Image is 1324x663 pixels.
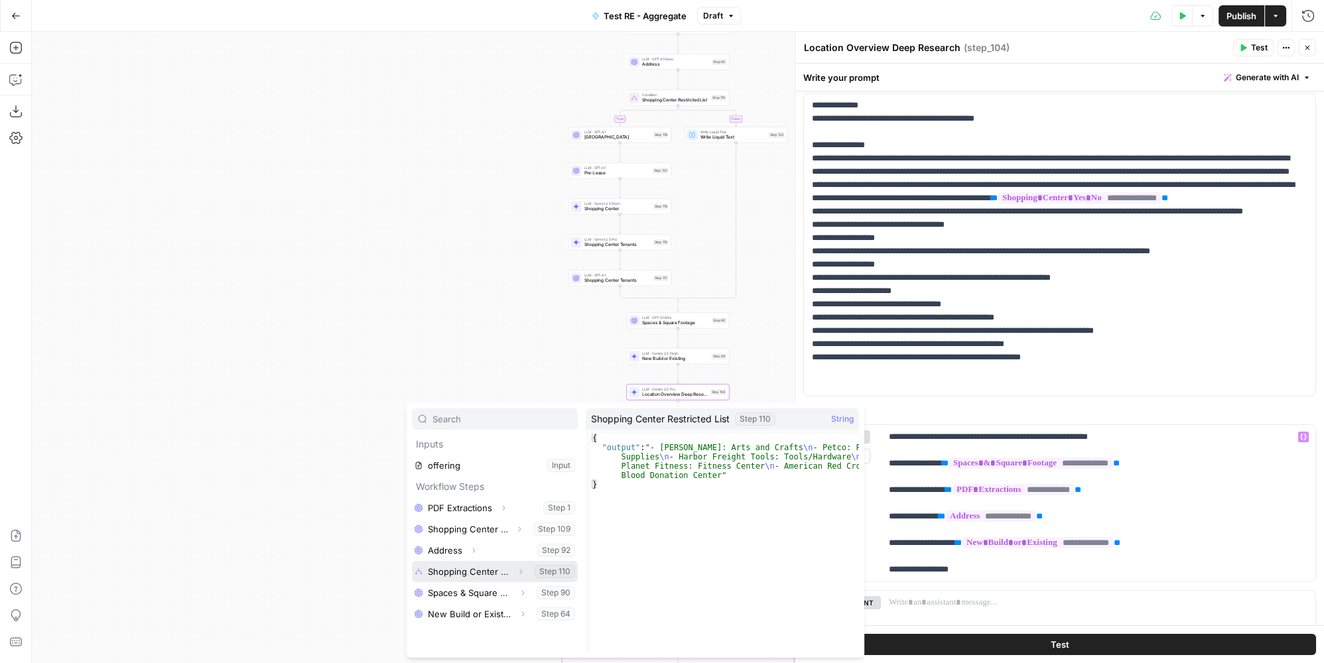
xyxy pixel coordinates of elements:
[568,234,671,250] div: LLM · Gemini 2.5 ProShopping Center TenantsStep 115
[804,41,960,54] textarea: Location Overview Deep Research
[678,143,736,301] g: Edge from step_123 to step_110-conditional-end
[653,275,669,281] div: Step 117
[584,206,651,212] span: Shopping Center
[604,9,687,23] span: Test RE - Aggregate
[412,603,578,625] button: Select variable New Build or Existing
[685,127,787,143] div: Write Liquid TextWrite Liquid TextStep 123
[432,412,572,426] input: Search
[703,10,723,22] span: Draft
[804,425,870,581] div: userDelete
[627,384,730,400] div: LLM · Gemini 2.5 ProLocation Overview Deep ResearchStep 104
[620,286,679,301] g: Edge from step_117 to step_110-conditional-end
[642,92,708,97] span: Condition
[804,591,870,652] div: assistant
[710,389,727,395] div: Step 104
[584,165,650,170] span: LLM · GPT-4.1
[825,449,870,463] button: Delete
[619,178,621,198] g: Edge from step_122 to step_118
[653,132,669,138] div: Step 116
[642,56,709,62] span: LLM · GPT-4.1 Nano
[568,198,671,214] div: LLM · Gemini 2.5 FlashShopping CenterStep 118
[1251,42,1268,54] span: Test
[568,270,671,286] div: LLM · GPT-4.1Shopping Center TenantsStep 117
[412,518,578,540] button: Select variable Shopping Center Yes No
[568,162,671,178] div: LLM · GPT-4.1Pre-LeaseStep 122
[412,476,578,497] p: Workflow Steps
[653,204,669,210] div: Step 118
[677,34,679,53] g: Edge from step_109 to step_92
[412,540,578,561] button: Select variable Address
[627,54,730,70] div: LLM · GPT-4.1 NanoAddressStep 92
[1050,638,1069,651] span: Test
[677,70,679,89] g: Edge from step_92 to step_110
[584,5,695,27] button: Test RE - Aggregate
[803,634,1316,655] button: Test
[831,412,854,426] span: String
[412,561,578,582] button: Select variable Shopping Center Restricted List
[825,430,870,444] button: user
[1236,72,1299,84] span: Generate with AI
[712,353,727,359] div: Step 64
[584,241,651,248] span: Shopping Center Tenants
[619,250,621,269] g: Edge from step_115 to step_117
[619,143,621,162] g: Edge from step_116 to step_122
[653,239,669,245] div: Step 115
[412,455,578,476] button: Select variable offering
[642,97,708,103] span: Shopping Center Restricted List
[584,272,651,278] span: LLM · GPT-4.1
[584,134,651,141] span: [GEOGRAPHIC_DATA]
[653,168,669,174] div: Step 122
[412,434,578,455] p: Inputs
[642,315,709,320] span: LLM · GPT-4.1 Mini
[769,132,785,138] div: Step 123
[627,348,730,364] div: LLM · Gemini 2.5 FlashNew Build or ExistingStep 64
[568,127,671,143] div: LLM · GPT-4.1[GEOGRAPHIC_DATA]Step 116
[642,391,708,398] span: Location Overview Deep Research
[1233,39,1274,56] button: Test
[677,364,679,383] g: Edge from step_64 to step_104
[642,387,708,392] span: LLM · Gemini 2.5 Pro
[584,201,651,206] span: LLM · Gemini 2.5 Flash
[627,90,730,105] div: ConditionShopping Center Restricted ListStep 110
[584,129,651,135] span: LLM · GPT-4.1
[412,582,578,603] button: Select variable Spaces & Square Footage
[697,7,741,25] button: Draft
[627,312,730,328] div: LLM · GPT-4.1 MiniSpaces & Square FootageStep 90
[1219,5,1264,27] button: Publish
[677,300,679,312] g: Edge from step_110-conditional-end to step_90
[642,355,709,362] span: New Build or Existing
[803,407,1316,420] label: Chat
[700,129,766,135] span: Write Liquid Text
[584,277,651,284] span: Shopping Center Tenants
[642,351,709,356] span: LLM · Gemini 2.5 Flash
[711,95,726,101] div: Step 110
[735,412,775,426] div: Step 110
[1226,9,1256,23] span: Publish
[584,237,651,242] span: LLM · Gemini 2.5 Pro
[712,318,726,324] div: Step 90
[412,497,578,518] button: Select variable PDF Extractions
[591,412,730,426] span: Shopping Center Restricted List
[700,134,766,141] span: Write Liquid Text
[677,328,679,347] g: Edge from step_90 to step_64
[678,105,737,126] g: Edge from step_110 to step_123
[1219,69,1316,86] button: Generate with AI
[712,59,726,65] div: Step 92
[619,214,621,233] g: Edge from step_118 to step_115
[642,61,709,68] span: Address
[619,105,678,126] g: Edge from step_110 to step_116
[584,170,650,176] span: Pre-Lease
[795,64,1324,91] div: Write your prompt
[642,320,709,326] span: Spaces & Square Footage
[964,41,1010,54] span: ( step_104 )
